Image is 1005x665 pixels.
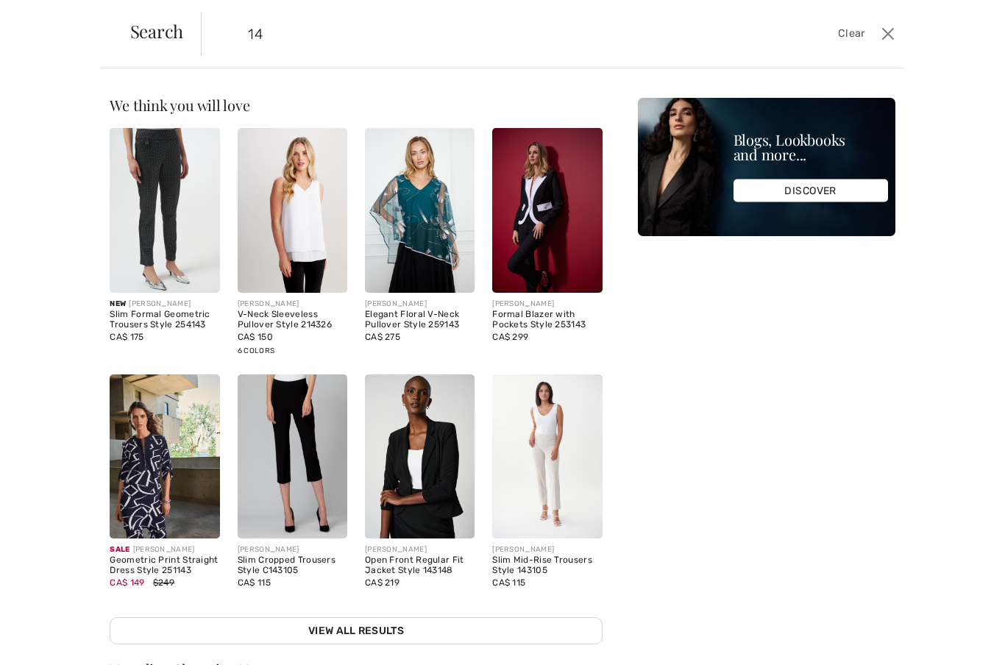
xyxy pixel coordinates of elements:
[110,95,249,115] span: We think you will love
[365,332,400,342] span: CA$ 275
[110,332,143,342] span: CA$ 175
[877,22,899,46] button: Close
[492,310,602,330] div: Formal Blazer with Pockets Style 253143
[238,346,274,355] span: 6 Colors
[365,555,475,576] div: Open Front Regular Fit Jacket Style 143148
[492,332,528,342] span: CA$ 299
[365,374,475,539] img: Open Front Regular Fit Jacket Style 143148. Black
[110,577,144,588] span: CA$ 149
[153,577,174,588] span: $249
[734,179,888,202] div: DISCOVER
[110,545,129,554] span: Sale
[238,544,347,555] div: [PERSON_NAME]
[492,299,602,310] div: [PERSON_NAME]
[492,128,602,293] img: Formal Blazer with Pockets Style 253143. Black/Off White
[238,299,347,310] div: [PERSON_NAME]
[238,374,347,539] img: Slim Cropped Trousers Style C143105. Black
[638,98,895,236] img: Blogs, Lookbooks and more...
[365,544,475,555] div: [PERSON_NAME]
[237,12,717,56] input: TYPE TO SEARCH
[238,128,347,293] img: V-Neck Sleeveless Pullover Style 214326. Black
[365,299,475,310] div: [PERSON_NAME]
[734,132,888,162] div: Blogs, Lookbooks and more...
[110,617,602,644] a: View All Results
[365,128,475,293] img: Elegant Floral V-Neck Pullover Style 259143. Jade/multi
[365,310,475,330] div: Elegant Floral V-Neck Pullover Style 259143
[130,22,184,40] span: Search
[110,555,219,576] div: Geometric Print Straight Dress Style 251143
[365,577,399,588] span: CA$ 219
[110,310,219,330] div: Slim Formal Geometric Trousers Style 254143
[492,544,602,555] div: [PERSON_NAME]
[238,332,273,342] span: CA$ 150
[492,577,525,588] span: CA$ 115
[110,544,219,555] div: [PERSON_NAME]
[238,310,347,330] div: V-Neck Sleeveless Pullover Style 214326
[110,374,219,539] img: Geometric Print Straight Dress Style 251143. Midnight Blue/Vanilla
[110,299,219,310] div: [PERSON_NAME]
[110,128,219,293] img: Slim Formal Geometric Trousers Style 254143. Black/Silver
[238,577,271,588] span: CA$ 115
[238,555,347,576] div: Slim Cropped Trousers Style C143105
[492,555,602,576] div: Slim Mid-Rise Trousers Style 143105
[110,299,126,308] span: New
[838,26,865,42] span: Clear
[492,374,602,539] img: Slim Mid-Rise Trousers Style 143105. Black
